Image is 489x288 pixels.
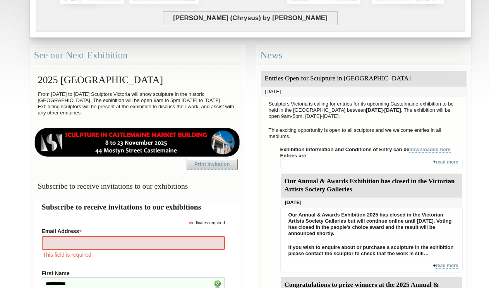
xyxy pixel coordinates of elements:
div: Entries Open for Sculpture in [GEOGRAPHIC_DATA] [261,71,467,87]
div: [DATE] [261,87,467,97]
p: Our Annual & Awards Exhibition 2025 has closed in the Victorian Artists Society Galleries but wil... [285,210,458,239]
h2: Subscribe to receive invitations to our exhibitions [42,201,233,213]
div: indicates required [42,218,225,226]
span: [PERSON_NAME] (Chrysus) by [PERSON_NAME] [163,11,338,25]
p: Sculptors Victoria is calling for entries for its upcoming Castelmaine exhibition to be held in t... [265,99,463,121]
a: downloaded here [409,147,451,153]
a: read more [436,263,458,269]
div: This field is required. [42,251,225,259]
p: From [DATE] to [DATE] Sculptors Victoria will show sculpture in the historic [GEOGRAPHIC_DATA]. T... [34,89,240,118]
a: Print Invitation [187,159,238,170]
div: Our Annual & Awards Exhibition has closed in the Victorian Artists Society Galleries [281,174,462,198]
div: [DATE] [281,198,462,208]
img: castlemaine-ldrbd25v2.png [34,128,240,157]
h3: Subscribe to receive invitations to our exhibitions [34,179,240,194]
div: See our Next Exhibition [30,45,245,66]
div: + [280,262,463,273]
strong: Exhibition information and Conditions of Entry can be [280,147,451,153]
label: Email Address [42,226,225,235]
div: News [256,45,471,66]
h2: 2025 [GEOGRAPHIC_DATA] [34,70,240,89]
strong: [DATE]-[DATE] [366,107,401,113]
p: If you wish to enquire about or purchase a sculpture in the exhibition please contact the sculpto... [285,242,458,259]
a: read more [436,159,458,165]
p: This exciting opportunity is open to all sculptors and we welcome entries in all mediums. [265,125,463,141]
div: + [280,159,463,169]
label: First Name [42,270,225,276]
